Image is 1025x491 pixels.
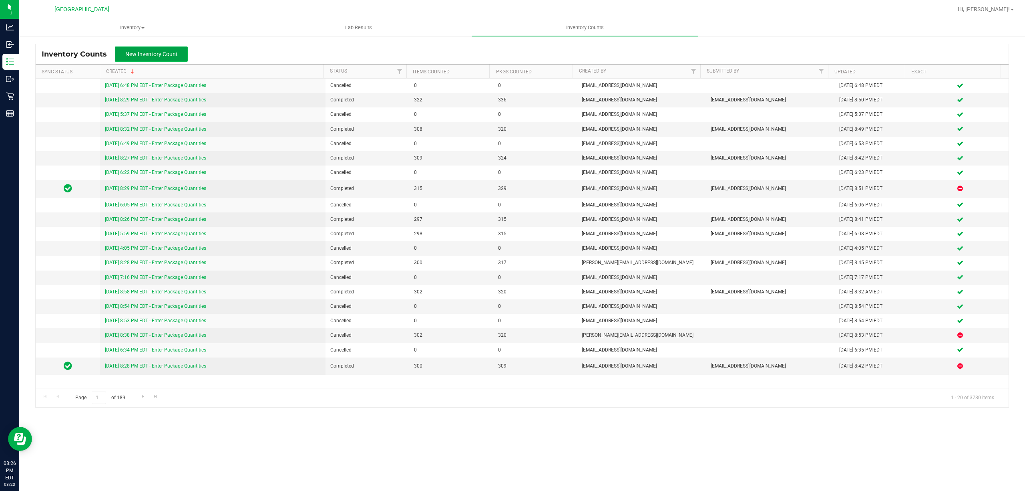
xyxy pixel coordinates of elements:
span: Cancelled [330,274,404,281]
span: Lab Results [334,24,383,31]
span: 309 [498,362,572,370]
div: [DATE] 8:32 AM EDT [839,288,907,296]
span: 0 [414,303,488,310]
span: New Inventory Count [125,51,178,57]
span: Completed [330,154,404,162]
span: 322 [414,96,488,104]
span: Cancelled [330,111,404,118]
span: 320 [498,288,572,296]
span: [EMAIL_ADDRESS][DOMAIN_NAME] [582,230,701,238]
span: [EMAIL_ADDRESS][DOMAIN_NAME] [582,82,701,89]
span: 0 [414,274,488,281]
inline-svg: Reports [6,109,14,117]
span: [EMAIL_ADDRESS][DOMAIN_NAME] [711,288,830,296]
a: [DATE] 8:26 PM EDT - Enter Package Quantities [105,216,206,222]
span: Completed [330,230,404,238]
span: [EMAIL_ADDRESS][DOMAIN_NAME] [711,362,830,370]
span: 0 [414,140,488,148]
span: [EMAIL_ADDRESS][DOMAIN_NAME] [711,154,830,162]
a: [DATE] 8:58 PM EDT - Enter Package Quantities [105,289,206,295]
a: [DATE] 6:22 PM EDT - Enter Package Quantities [105,170,206,175]
span: 1 - 20 of 3780 items [945,392,1001,404]
span: [PERSON_NAME][EMAIL_ADDRESS][DOMAIN_NAME] [582,259,701,267]
iframe: Resource center [8,427,32,451]
span: Cancelled [330,346,404,354]
div: [DATE] 6:48 PM EDT [839,82,907,89]
inline-svg: Inbound [6,40,14,48]
a: Updated [834,69,856,75]
span: 320 [498,331,572,339]
span: [EMAIL_ADDRESS][DOMAIN_NAME] [582,362,701,370]
a: Pkgs Counted [496,69,532,75]
span: [EMAIL_ADDRESS][DOMAIN_NAME] [582,154,701,162]
inline-svg: Retail [6,92,14,100]
div: [DATE] 8:54 PM EDT [839,303,907,310]
div: [DATE] 8:53 PM EDT [839,331,907,339]
span: 0 [498,201,572,209]
span: 0 [498,169,572,176]
a: Submitted By [707,68,739,74]
span: Inventory Counts [555,24,615,31]
p: 08/23 [4,481,16,487]
div: [DATE] 8:45 PM EDT [839,259,907,267]
div: [DATE] 8:49 PM EDT [839,125,907,133]
a: Filter [687,65,700,78]
a: Status [330,68,347,74]
span: [EMAIL_ADDRESS][DOMAIN_NAME] [582,317,701,325]
span: [EMAIL_ADDRESS][DOMAIN_NAME] [711,216,830,223]
span: [EMAIL_ADDRESS][DOMAIN_NAME] [582,303,701,310]
a: [DATE] 8:32 PM EDT - Enter Package Quantities [105,126,206,132]
a: Inventory [19,19,245,36]
a: [DATE] 7:16 PM EDT - Enter Package Quantities [105,275,206,280]
div: [DATE] 6:35 PM EDT [839,346,907,354]
span: 0 [414,244,488,252]
span: 302 [414,331,488,339]
a: Sync Status [42,69,72,75]
div: [DATE] 8:51 PM EDT [839,185,907,192]
div: [DATE] 8:50 PM EDT [839,96,907,104]
span: 317 [498,259,572,267]
span: Completed [330,96,404,104]
span: Inventory Counts [42,50,115,59]
div: [DATE] 8:42 PM EDT [839,362,907,370]
span: 0 [498,346,572,354]
span: [EMAIL_ADDRESS][DOMAIN_NAME] [582,125,701,133]
span: 315 [414,185,488,192]
span: [EMAIL_ADDRESS][DOMAIN_NAME] [582,169,701,176]
span: [EMAIL_ADDRESS][DOMAIN_NAME] [582,346,701,354]
a: [DATE] 8:54 PM EDT - Enter Package Quantities [105,303,206,309]
span: Hi, [PERSON_NAME]! [958,6,1010,12]
span: 302 [414,288,488,296]
span: Page of 189 [68,392,132,404]
span: 0 [414,346,488,354]
span: [EMAIL_ADDRESS][DOMAIN_NAME] [582,244,701,252]
p: 08:26 PM EDT [4,460,16,481]
inline-svg: Outbound [6,75,14,83]
span: [EMAIL_ADDRESS][DOMAIN_NAME] [582,201,701,209]
span: 309 [414,154,488,162]
div: [DATE] 6:23 PM EDT [839,169,907,176]
span: [EMAIL_ADDRESS][DOMAIN_NAME] [582,111,701,118]
span: 336 [498,96,572,104]
span: [EMAIL_ADDRESS][DOMAIN_NAME] [711,259,830,267]
a: [DATE] 6:49 PM EDT - Enter Package Quantities [105,141,206,146]
th: Exact [905,65,1001,79]
a: [DATE] 5:59 PM EDT - Enter Package Quantities [105,231,206,236]
span: 324 [498,154,572,162]
span: Cancelled [330,244,404,252]
div: [DATE] 8:42 PM EDT [839,154,907,162]
a: [DATE] 8:27 PM EDT - Enter Package Quantities [105,155,206,161]
a: [DATE] 5:37 PM EDT - Enter Package Quantities [105,111,206,117]
span: Completed [330,125,404,133]
span: Completed [330,362,404,370]
span: [GEOGRAPHIC_DATA] [54,6,109,13]
span: 0 [414,317,488,325]
div: [DATE] 7:17 PM EDT [839,274,907,281]
span: [EMAIL_ADDRESS][DOMAIN_NAME] [711,230,830,238]
a: [DATE] 6:34 PM EDT - Enter Package Quantities [105,347,206,353]
a: [DATE] 8:38 PM EDT - Enter Package Quantities [105,332,206,338]
inline-svg: Analytics [6,23,14,31]
a: [DATE] 8:28 PM EDT - Enter Package Quantities [105,260,206,265]
span: 329 [498,185,572,192]
span: 0 [498,140,572,148]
